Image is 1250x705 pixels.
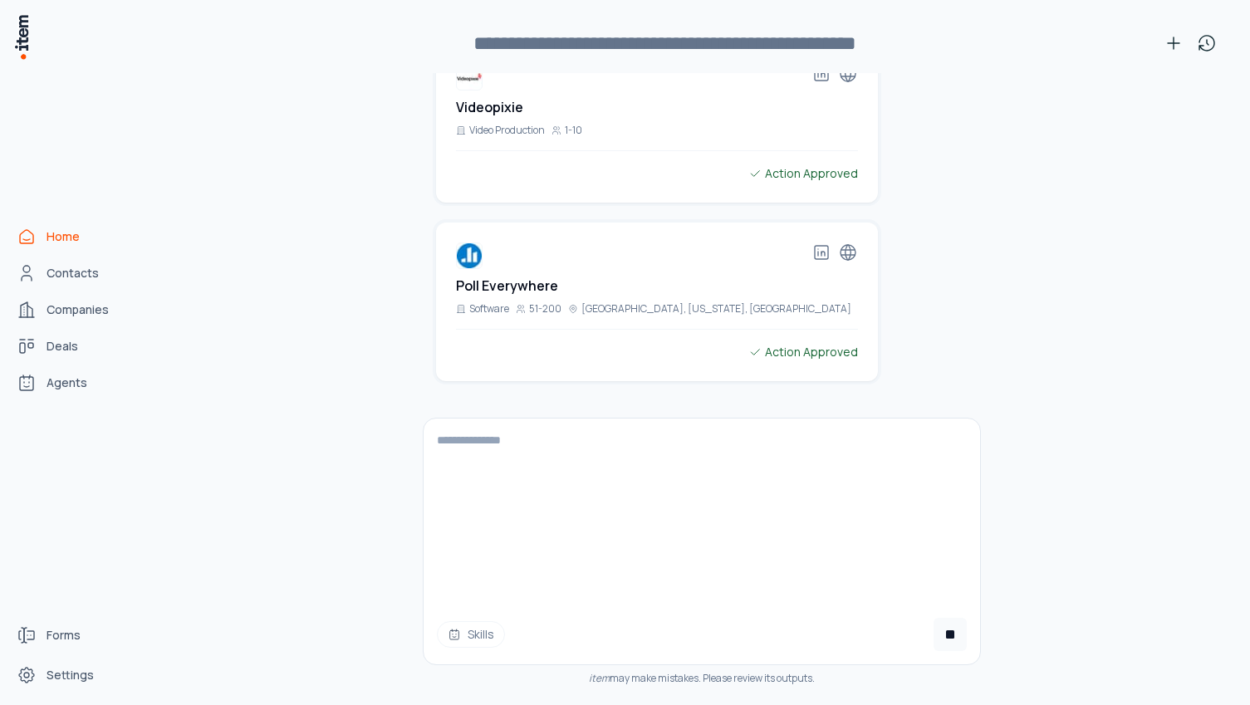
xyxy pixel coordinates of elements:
a: Home [10,220,136,253]
span: Settings [47,667,94,683]
a: Settings [10,658,136,692]
a: deals [10,330,136,363]
div: may make mistakes. Please review its outputs. [423,672,981,685]
p: Software [469,302,509,316]
i: item [589,671,610,685]
a: Companies [10,293,136,326]
span: Companies [47,301,109,318]
div: Action Approved [748,164,858,183]
button: Skills [437,621,505,648]
img: Videopixie [456,64,483,91]
a: Agents [10,366,136,399]
p: Video Production [469,124,545,137]
h2: Videopixie [456,97,523,117]
h2: Poll Everywhere [456,276,558,296]
a: Contacts [10,257,136,290]
img: Poll Everywhere [456,242,483,269]
img: Item Brain Logo [13,13,30,61]
p: [GEOGRAPHIC_DATA], [US_STATE], [GEOGRAPHIC_DATA] [581,302,851,316]
span: Skills [468,626,494,643]
span: Forms [47,627,81,644]
button: New conversation [1157,27,1190,60]
p: 51-200 [529,302,561,316]
span: Agents [47,375,87,391]
div: Action Approved [748,343,858,361]
button: View history [1190,27,1223,60]
span: Home [47,228,80,245]
p: 1-10 [565,124,582,137]
button: Cancel [934,618,967,651]
span: Contacts [47,265,99,282]
span: Thinking... [453,417,507,435]
a: Forms [10,619,136,652]
span: Deals [47,338,78,355]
